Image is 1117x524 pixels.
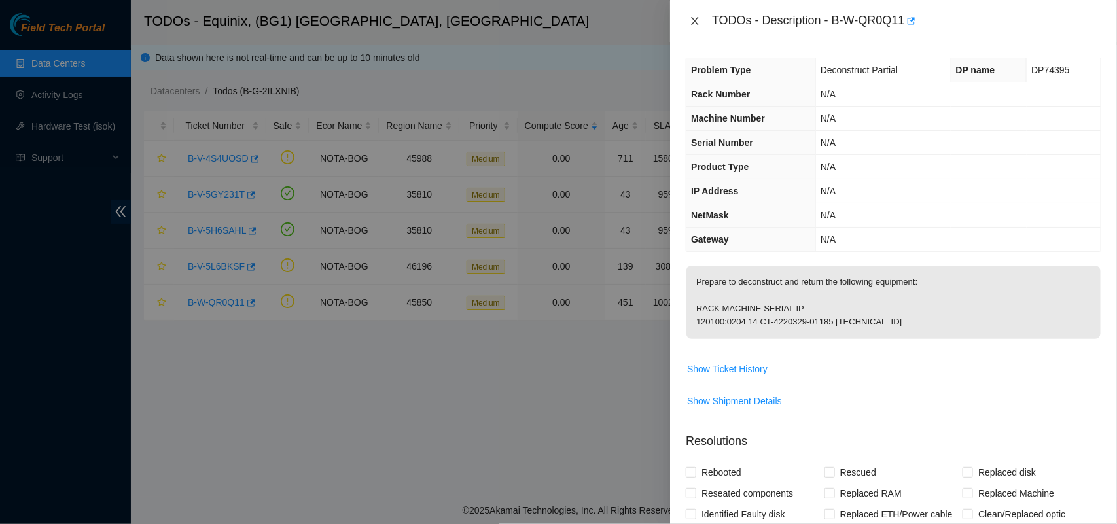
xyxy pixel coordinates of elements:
span: N/A [821,137,836,148]
span: Product Type [691,162,749,172]
span: Replaced disk [973,462,1041,483]
span: IP Address [691,186,738,196]
span: Gateway [691,234,729,245]
span: NetMask [691,210,729,220]
div: TODOs - Description - B-W-QR0Q11 [712,10,1101,31]
p: Prepare to deconstruct and return the following equipment: RACK MACHINE SERIAL IP 120100:0204 14 ... [686,266,1101,339]
span: N/A [821,210,836,220]
p: Resolutions [686,422,1101,450]
span: Show Ticket History [687,362,768,376]
span: DP74395 [1031,65,1069,75]
span: Rescued [835,462,881,483]
span: Rack Number [691,89,750,99]
span: N/A [821,113,836,124]
span: Deconstruct Partial [821,65,898,75]
span: Rebooted [696,462,747,483]
span: close [690,16,700,26]
span: Machine Number [691,113,765,124]
span: Reseated components [696,483,798,504]
button: Close [686,15,704,27]
span: Replaced RAM [835,483,907,504]
span: Replaced Machine [973,483,1059,504]
span: Show Shipment Details [687,394,782,408]
button: Show Shipment Details [686,391,783,411]
span: Problem Type [691,65,751,75]
span: N/A [821,162,836,172]
button: Show Ticket History [686,358,768,379]
span: N/A [821,234,836,245]
span: N/A [821,186,836,196]
span: N/A [821,89,836,99]
span: Serial Number [691,137,753,148]
span: DP name [956,65,995,75]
